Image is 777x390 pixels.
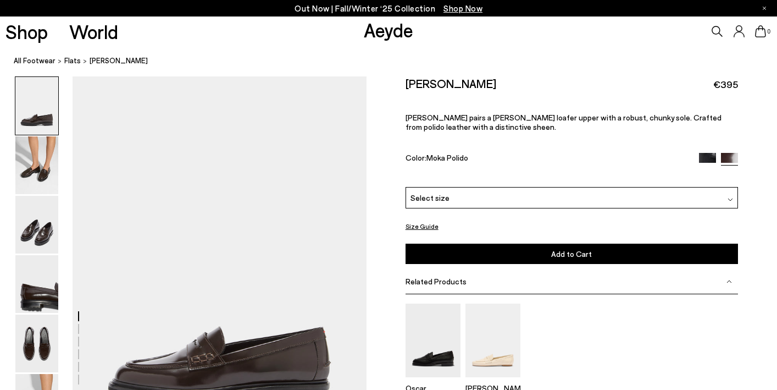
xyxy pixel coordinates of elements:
a: Shop [5,22,48,41]
img: Leon Loafers - Image 4 [15,255,58,313]
a: 0 [755,25,766,37]
nav: breadcrumb [14,46,777,76]
span: [PERSON_NAME] [90,55,148,67]
a: World [69,22,118,41]
span: flats [64,56,81,65]
img: Leon Loafers - Image 3 [15,196,58,254]
img: svg%3E [728,197,733,202]
img: Lana Moccasin Loafers [465,304,520,377]
span: €395 [713,78,738,91]
span: Navigate to /collections/new-in [443,3,482,13]
span: Moka Polido [426,153,468,162]
img: Oscar Leather Loafers [406,304,460,377]
p: [PERSON_NAME] pairs a [PERSON_NAME] loafer upper with a robust, chunky sole. Crafted from polido ... [406,113,739,131]
img: svg%3E [726,279,732,284]
div: Color: [406,153,688,166]
span: Select size [410,192,449,204]
span: 0 [766,29,772,35]
a: flats [64,55,81,67]
span: Related Products [406,277,467,286]
span: Add to Cart [551,249,592,259]
button: Add to Cart [406,244,739,264]
img: Leon Loafers - Image 1 [15,77,58,135]
img: Leon Loafers - Image 5 [15,315,58,372]
p: Out Now | Fall/Winter ‘25 Collection [295,2,482,15]
button: Size Guide [406,219,439,233]
a: Aeyde [364,18,413,41]
img: Leon Loafers - Image 2 [15,136,58,194]
a: All Footwear [14,55,56,67]
h2: [PERSON_NAME] [406,76,496,90]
